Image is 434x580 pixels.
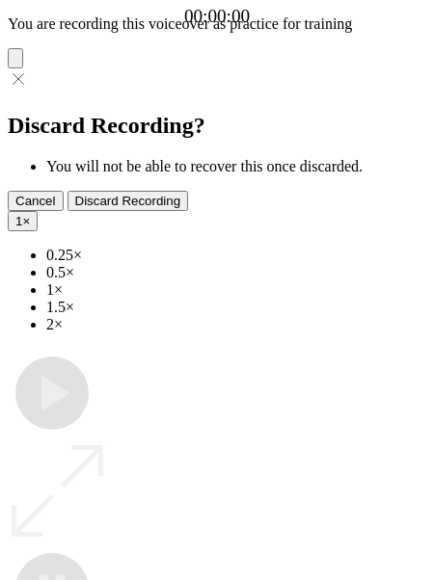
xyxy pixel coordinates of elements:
li: You will not be able to recover this once discarded. [46,158,426,175]
li: 0.5× [46,264,426,281]
p: You are recording this voiceover as practice for training [8,15,426,33]
li: 1× [46,281,426,299]
button: 1× [8,211,38,231]
button: Discard Recording [68,191,189,211]
span: 1 [15,214,22,228]
li: 1.5× [46,299,426,316]
li: 0.25× [46,247,426,264]
li: 2× [46,316,426,333]
button: Cancel [8,191,64,211]
h2: Discard Recording? [8,113,426,139]
a: 00:00:00 [184,6,250,27]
